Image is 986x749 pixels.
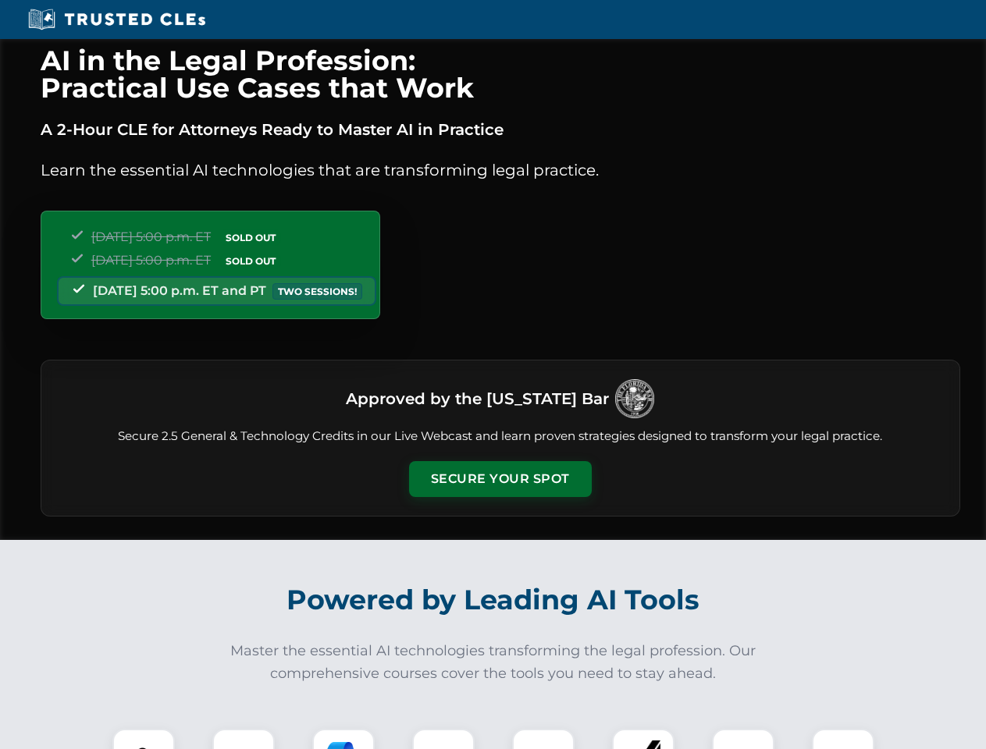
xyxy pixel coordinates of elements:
img: Trusted CLEs [23,8,210,31]
h1: AI in the Legal Profession: Practical Use Cases that Work [41,47,960,101]
h2: Powered by Leading AI Tools [61,573,926,627]
p: Master the essential AI technologies transforming the legal profession. Our comprehensive courses... [220,640,767,685]
span: SOLD OUT [220,253,281,269]
span: [DATE] 5:00 p.m. ET [91,253,211,268]
h3: Approved by the [US_STATE] Bar [346,385,609,413]
p: Learn the essential AI technologies that are transforming legal practice. [41,158,960,183]
span: [DATE] 5:00 p.m. ET [91,229,211,244]
p: A 2-Hour CLE for Attorneys Ready to Master AI in Practice [41,117,960,142]
button: Secure Your Spot [409,461,592,497]
span: SOLD OUT [220,229,281,246]
p: Secure 2.5 General & Technology Credits in our Live Webcast and learn proven strategies designed ... [60,428,941,445]
img: Logo [615,379,654,418]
